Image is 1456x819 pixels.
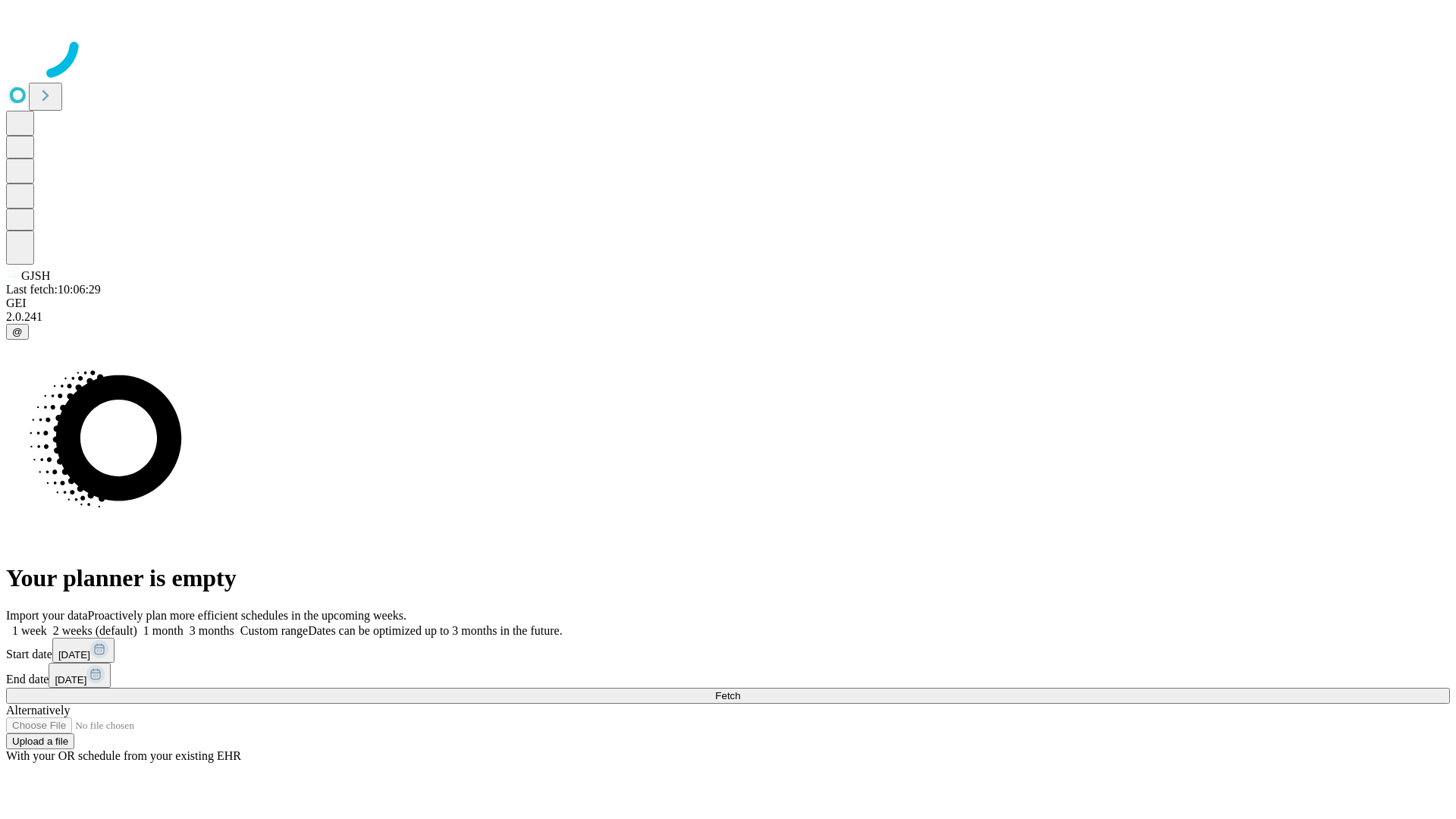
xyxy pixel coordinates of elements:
[143,624,184,637] span: 1 month
[88,609,406,622] span: Proactively plan more efficient schedules in the upcoming weeks.
[190,624,234,637] span: 3 months
[49,663,111,688] button: [DATE]
[12,326,23,337] span: @
[6,704,70,717] span: Alternatively
[6,688,1450,704] button: Fetch
[53,624,137,637] span: 2 weeks (default)
[308,624,562,637] span: Dates can be optimized up to 3 months in the future.
[6,324,29,340] button: @
[12,624,47,637] span: 1 week
[21,269,50,282] span: GJSH
[6,663,1450,688] div: End date
[6,733,74,749] button: Upload a file
[715,690,740,701] span: Fetch
[6,310,1450,324] div: 2.0.241
[52,638,115,663] button: [DATE]
[6,638,1450,663] div: Start date
[6,283,101,296] span: Last fetch: 10:06:29
[6,297,1450,310] div: GEI
[6,564,1450,592] h1: Your planner is empty
[55,674,86,686] span: [DATE]
[58,649,90,661] span: [DATE]
[240,624,308,637] span: Custom range
[6,609,88,622] span: Import your data
[6,749,241,762] span: With your OR schedule from your existing EHR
